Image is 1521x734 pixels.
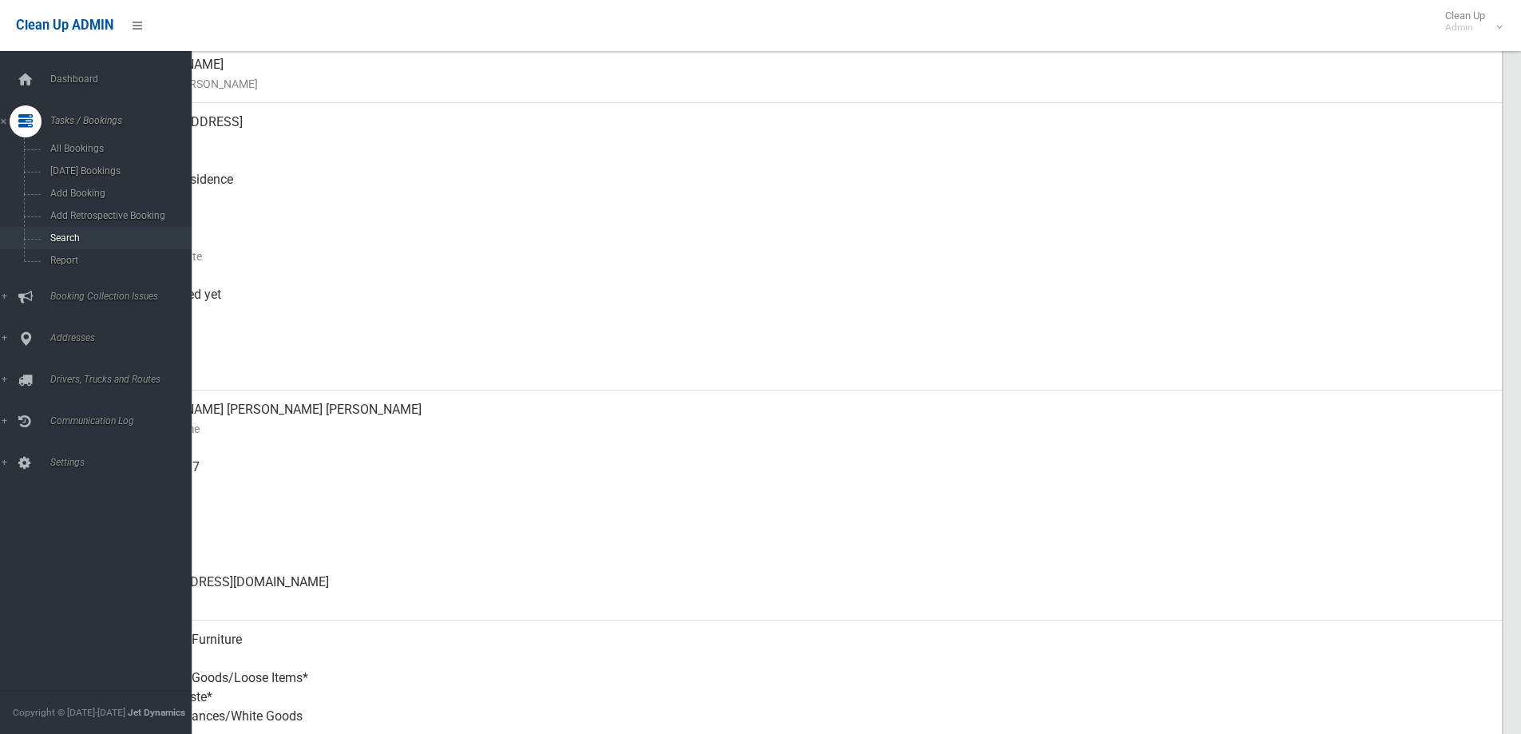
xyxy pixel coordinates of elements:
[70,563,1502,621] a: [EMAIL_ADDRESS][DOMAIN_NAME]Email
[128,189,1489,208] small: Pickup Point
[128,218,1489,276] div: [DATE]
[128,304,1489,323] small: Collected At
[128,534,1489,553] small: Landline
[46,332,204,343] span: Addresses
[128,276,1489,333] div: Not collected yet
[46,374,204,385] span: Drivers, Trucks and Routes
[46,188,190,199] span: Add Booking
[16,18,113,33] span: Clean Up ADMIN
[128,247,1489,266] small: Collection Date
[128,46,1489,103] div: [PERSON_NAME]
[128,74,1489,93] small: Name of [PERSON_NAME]
[128,448,1489,506] div: 0424642297
[46,73,204,85] span: Dashboard
[46,291,204,302] span: Booking Collection Issues
[128,563,1489,621] div: [EMAIL_ADDRESS][DOMAIN_NAME]
[128,592,1489,611] small: Email
[46,210,190,221] span: Add Retrospective Booking
[46,165,190,177] span: [DATE] Bookings
[128,103,1489,161] div: [STREET_ADDRESS]
[128,132,1489,151] small: Address
[13,707,125,718] span: Copyright © [DATE]-[DATE]
[128,362,1489,381] small: Zone
[128,391,1489,448] div: [PERSON_NAME] [PERSON_NAME] [PERSON_NAME]
[46,232,190,244] span: Search
[128,477,1489,496] small: Mobile
[46,115,204,126] span: Tasks / Bookings
[46,255,190,266] span: Report
[128,506,1489,563] div: None given
[128,419,1489,438] small: Contact Name
[46,143,190,154] span: All Bookings
[46,415,204,427] span: Communication Log
[128,161,1489,218] div: Front of Residence
[46,457,204,468] span: Settings
[1437,10,1501,34] span: Clean Up
[1445,22,1485,34] small: Admin
[128,333,1489,391] div: [DATE]
[128,707,185,718] strong: Jet Dynamics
